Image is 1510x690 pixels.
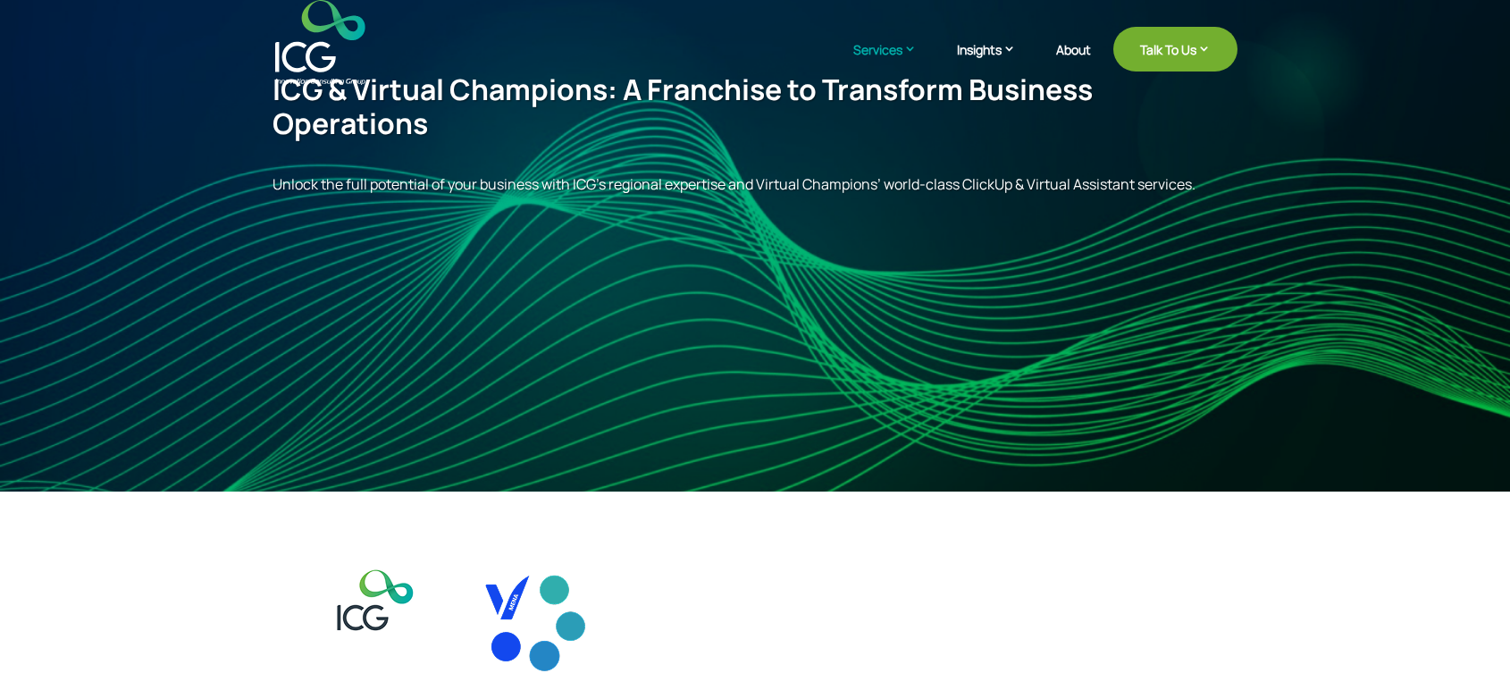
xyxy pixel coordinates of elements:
[273,174,1195,194] span: Unlock the full potential of your business with ICG’s regional expertise and Virtual Champions’ w...
[1056,43,1091,85] a: About
[273,70,1093,143] span: ICG & Virtual Champions: A Franchise to Transform Business Operations
[329,564,423,643] img: icg-logo
[957,40,1034,85] a: Insights
[476,564,595,682] img: VCPH Circle Mena 2A 1 (1)
[853,40,935,85] a: Services
[1113,27,1237,72] a: Talk To Us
